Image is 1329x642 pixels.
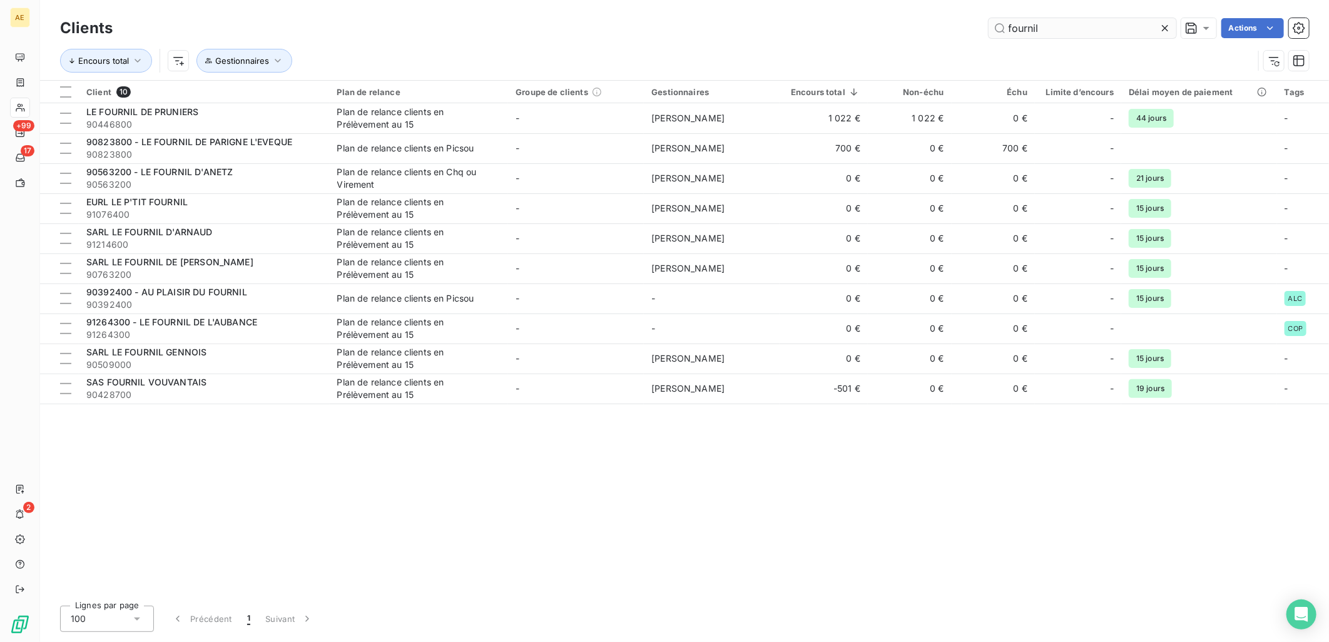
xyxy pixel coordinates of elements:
span: 1 [247,613,250,625]
span: - [516,293,519,303]
td: 0 € [868,253,952,283]
span: - [516,353,519,364]
span: [PERSON_NAME] [651,113,725,123]
span: 2 [23,502,34,513]
div: Plan de relance clients en Prélèvement au 15 [337,226,494,251]
span: - [516,173,519,183]
span: 91264300 - LE FOURNIL DE L'AUBANCE [86,317,257,327]
span: 44 jours [1129,109,1174,128]
button: 1 [240,606,258,632]
button: Suivant [258,606,321,632]
span: 15 jours [1129,229,1171,248]
span: [PERSON_NAME] [651,383,725,394]
div: Plan de relance clients en Prélèvement au 15 [337,346,494,371]
span: - [516,203,519,213]
span: - [516,383,519,394]
span: Gestionnaires [215,56,269,66]
span: 90763200 [86,268,322,281]
span: - [516,233,519,243]
span: 19 jours [1129,379,1172,398]
span: 21 jours [1129,169,1171,188]
span: - [1110,292,1114,305]
td: 0 € [780,344,868,374]
span: - [1110,172,1114,185]
span: 90392400 [86,298,322,311]
a: +99 [10,123,29,143]
div: AE [10,8,30,28]
span: - [1285,383,1288,394]
span: 15 jours [1129,259,1171,278]
span: - [1110,112,1114,125]
span: 15 jours [1129,349,1171,368]
td: 0 € [868,223,952,253]
span: 90446800 [86,118,322,131]
div: Plan de relance clients en Picsou [337,142,474,155]
td: 0 € [952,313,1036,344]
div: Plan de relance clients en Prélèvement au 15 [337,316,494,341]
input: Rechercher [989,18,1176,38]
td: 0 € [952,193,1036,223]
span: Client [86,87,111,97]
div: Limite d’encours [1042,87,1114,97]
span: LE FOURNIL DE PRUNIERS [86,106,198,117]
span: - [516,113,519,123]
div: Échu [959,87,1028,97]
div: Plan de relance [337,87,501,97]
span: 17 [21,145,34,156]
span: EURL LE P'TIT FOURNIL [86,196,188,207]
span: - [1110,142,1114,155]
span: 90563200 - LE FOURNIL D'ANETZ [86,166,233,177]
td: 0 € [780,163,868,193]
span: ALC [1288,295,1302,302]
span: 100 [71,613,86,625]
td: 0 € [952,253,1036,283]
td: 0 € [952,163,1036,193]
td: 700 € [780,133,868,163]
td: 0 € [868,193,952,223]
div: Plan de relance clients en Prélèvement au 15 [337,196,494,221]
span: 90428700 [86,389,322,401]
span: - [1110,262,1114,275]
div: Plan de relance clients en Prélèvement au 15 [337,376,494,401]
td: 1 022 € [780,103,868,133]
button: Précédent [164,606,240,632]
div: Gestionnaires [651,87,772,97]
span: 15 jours [1129,289,1171,308]
td: 0 € [868,163,952,193]
span: 10 [116,86,131,98]
span: - [651,323,655,334]
td: 0 € [780,223,868,253]
div: Plan de relance clients en Prélèvement au 15 [337,256,494,281]
td: 1 022 € [868,103,952,133]
span: 91214600 [86,238,322,251]
span: SARL LE FOURNIL DE [PERSON_NAME] [86,257,253,267]
span: - [1110,322,1114,335]
td: 0 € [952,374,1036,404]
span: - [1285,113,1288,123]
div: Tags [1285,87,1321,97]
button: Gestionnaires [196,49,292,73]
span: - [516,143,519,153]
span: 91264300 [86,329,322,341]
button: Actions [1221,18,1284,38]
div: Délai moyen de paiement [1129,87,1270,97]
td: 0 € [780,313,868,344]
td: 700 € [952,133,1036,163]
div: Plan de relance clients en Prélèvement au 15 [337,106,494,131]
span: COP [1288,325,1303,332]
span: - [1110,202,1114,215]
span: [PERSON_NAME] [651,203,725,213]
span: 91076400 [86,208,322,221]
span: - [1110,352,1114,365]
td: 0 € [868,313,952,344]
span: Encours total [78,56,129,66]
span: [PERSON_NAME] [651,263,725,273]
td: 0 € [868,374,952,404]
span: 90563200 [86,178,322,191]
div: Plan de relance clients en Picsou [337,292,474,305]
span: [PERSON_NAME] [651,353,725,364]
td: 0 € [780,253,868,283]
span: - [1285,203,1288,213]
span: - [1285,233,1288,243]
img: Logo LeanPay [10,614,30,634]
